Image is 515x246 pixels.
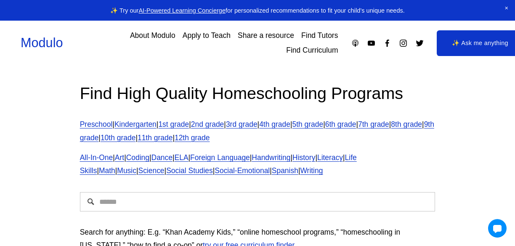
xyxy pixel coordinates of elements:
[252,153,290,162] a: Handwriting
[80,151,435,178] p: | | | | | | | | | | | | | | | |
[292,153,315,162] a: History
[138,134,173,142] a: 11th grade
[115,153,124,162] a: Art
[191,120,224,128] a: 2nd grade
[114,120,157,128] a: Kindergarten
[391,120,422,128] a: 8th grade
[80,192,435,211] input: Search
[272,166,298,175] a: Spanish
[259,120,290,128] a: 4th grade
[301,29,338,43] a: Find Tutors
[99,166,115,175] a: Math
[21,35,63,50] a: Modulo
[175,134,210,142] a: 12th grade
[80,153,113,162] a: All-In-One
[126,153,149,162] a: Coding
[215,166,270,175] a: Social-Emotional
[351,39,360,48] a: Apple Podcasts
[399,39,408,48] a: Instagram
[415,39,424,48] a: Twitter
[175,153,188,162] a: ELA
[138,166,164,175] a: Science
[325,120,356,128] a: 6th grade
[117,166,136,175] a: Music
[101,134,135,142] a: 10th grade
[367,39,376,48] a: YouTube
[226,120,257,128] a: 3rd grade
[317,153,343,162] a: Literacy
[358,120,389,128] a: 7th grade
[190,153,250,162] a: Foreign Language
[80,118,435,144] p: | | | | | | | | | | | | |
[183,29,231,43] a: Apply to Teach
[292,120,323,128] a: 5th grade
[238,29,294,43] a: Share a resource
[80,120,113,128] a: Preschool
[166,166,213,175] a: Social Studies
[300,166,323,175] a: Writing
[80,120,434,142] a: 9th grade
[383,39,392,48] a: Facebook
[286,43,338,58] a: Find Curriculum
[138,7,226,14] a: AI-Powered Learning Concierge
[151,153,173,162] a: Dance
[158,120,189,128] a: 1st grade
[80,83,435,104] h2: Find High Quality Homeschooling Programs
[130,29,175,43] a: About Modulo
